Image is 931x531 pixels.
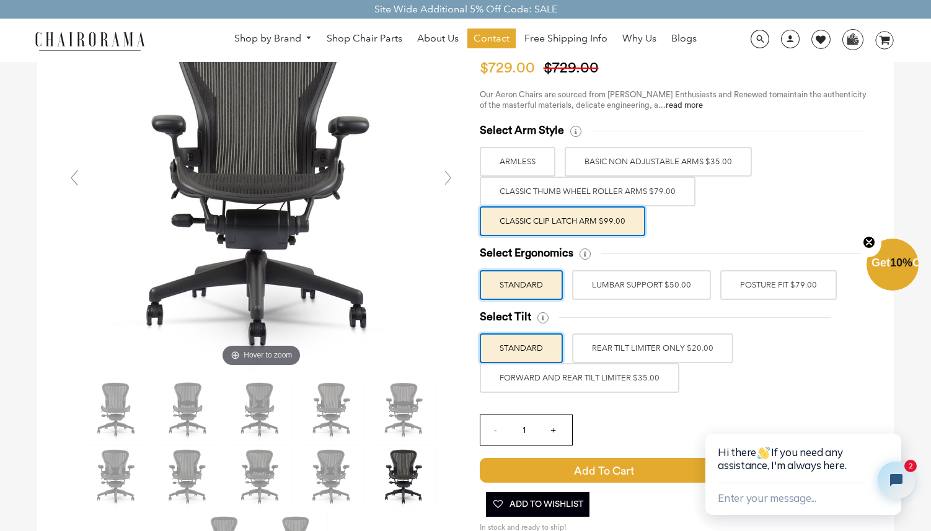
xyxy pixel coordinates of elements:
[480,90,777,99] span: Our Aeron Chairs are sourced from [PERSON_NAME] Enthusiasts and Renewed to
[228,29,319,48] a: Shop by Brand
[480,206,645,236] label: Classic Clip Latch Arm $99.00
[480,458,728,483] span: Add to Cart
[480,458,752,483] button: Add to Cart
[474,32,510,45] span: Contact
[867,240,919,292] div: Get10%OffClose teaser
[871,257,929,269] span: Get Off
[76,177,448,189] a: Hover to zoom
[492,492,583,517] span: Add To Wishlist
[28,30,152,51] img: chairorama
[671,32,697,45] span: Blogs
[373,379,435,441] img: Herman Miller Classic Aeron Chair | Black | Size C - chairorama
[480,415,510,445] input: -
[666,101,703,109] a: read more
[720,270,837,300] label: POSTURE FIT $79.00
[86,445,148,507] img: Herman Miller Classic Aeron Chair | Black | Size C - chairorama
[320,29,408,48] a: Shop Chair Parts
[843,30,862,48] img: WhatsApp_Image_2024-07-12_at_16.23.01.webp
[486,492,589,517] button: Add To Wishlist
[229,379,291,441] img: Herman Miller Classic Aeron Chair | Black | Size C - chairorama
[411,29,465,48] a: About Us
[86,379,148,441] img: Herman Miller Classic Aeron Chair | Black | Size C - chairorama
[467,29,516,48] a: Contact
[480,363,679,393] label: FORWARD AND REAR TILT LIMITER $35.00
[544,61,605,76] span: $729.00
[157,445,219,507] img: Herman Miller Classic Aeron Chair | Black | Size C - chairorama
[301,379,363,441] img: Herman Miller Classic Aeron Chair | Black | Size C - chairorama
[524,32,607,45] span: Free Shipping Info
[693,394,931,531] iframe: Tidio Chat
[229,445,291,507] img: Herman Miller Classic Aeron Chair | Black | Size C - chairorama
[205,29,726,51] nav: DesktopNavigation
[572,270,711,300] label: LUMBAR SUPPORT $50.00
[480,123,564,138] span: Select Arm Style
[518,29,614,48] a: Free Shipping Info
[480,61,541,76] span: $729.00
[616,29,663,48] a: Why Us
[301,445,363,507] img: Herman Miller Classic Aeron Chair | Black | Size C - chairorama
[480,147,555,177] label: ARMLESS
[373,445,435,507] img: Herman Miller Classic Aeron Chair | Black | Size C - chairorama
[480,246,573,260] span: Select Ergonomics
[480,177,695,206] label: Classic Thumb Wheel Roller Arms $79.00
[565,147,752,177] label: BASIC NON ADJUSTABLE ARMS $35.00
[157,379,219,441] img: Herman Miller Classic Aeron Chair | Black | Size C - chairorama
[622,32,656,45] span: Why Us
[857,229,881,257] button: Close teaser
[539,415,568,445] input: +
[480,310,531,324] span: Select Tilt
[665,29,703,48] a: Blogs
[572,333,733,363] label: REAR TILT LIMITER ONLY $20.00
[417,32,459,45] span: About Us
[890,257,912,269] span: 10%
[327,32,402,45] span: Shop Chair Parts
[480,270,563,300] label: STANDARD
[480,333,563,363] label: STANDARD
